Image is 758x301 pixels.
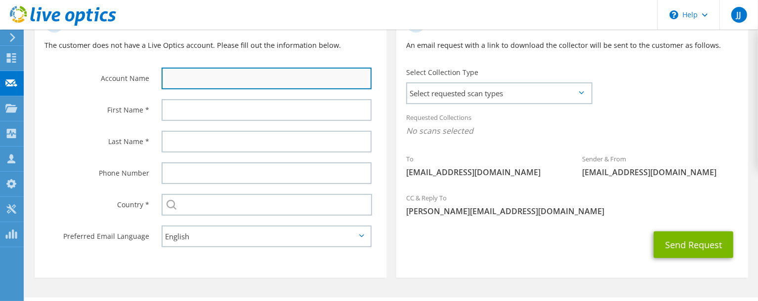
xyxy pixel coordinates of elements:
[654,231,733,258] button: Send Request
[670,10,678,19] svg: \n
[396,107,748,144] div: Requested Collections
[406,68,478,77] label: Select Collection Type
[44,40,377,51] p: The customer does not have a Live Optics account. Please fill out the information below.
[396,149,572,183] div: To
[44,162,149,178] label: Phone Number
[44,99,149,115] label: First Name *
[406,125,738,136] span: No scans selected
[406,167,562,178] span: [EMAIL_ADDRESS][DOMAIN_NAME]
[44,194,149,210] label: Country *
[731,7,747,23] span: JJ
[582,167,738,178] span: [EMAIL_ADDRESS][DOMAIN_NAME]
[406,40,738,51] p: An email request with a link to download the collector will be sent to the customer as follows.
[44,131,149,147] label: Last Name *
[407,83,591,103] span: Select requested scan types
[44,68,149,83] label: Account Name
[44,226,149,241] label: Preferred Email Language
[572,149,748,183] div: Sender & From
[396,188,748,222] div: CC & Reply To
[406,206,738,217] span: [PERSON_NAME][EMAIL_ADDRESS][DOMAIN_NAME]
